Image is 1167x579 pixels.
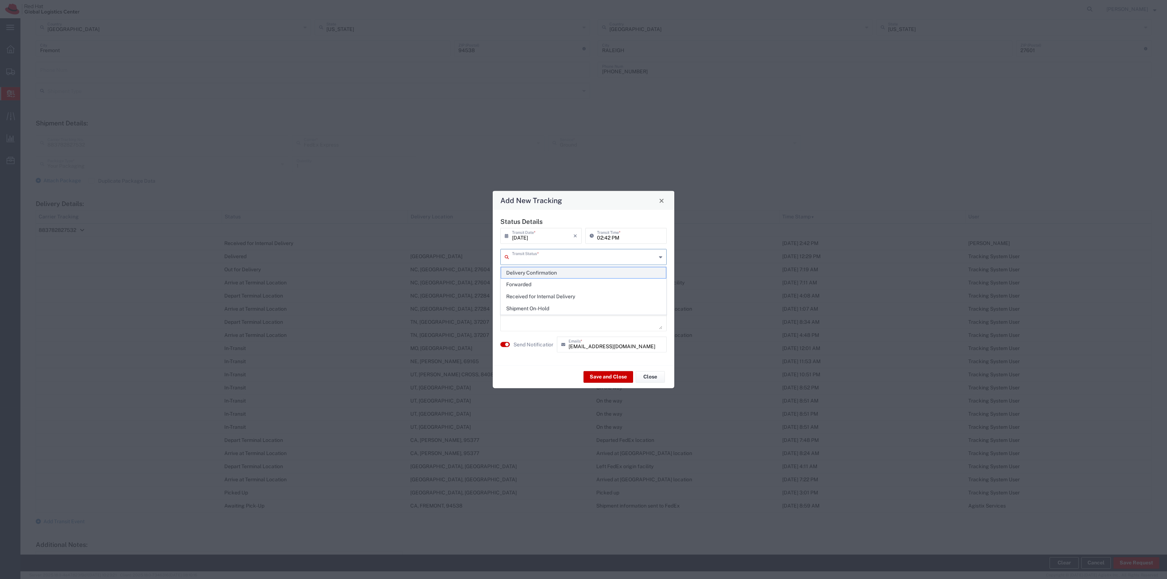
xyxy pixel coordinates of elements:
[583,371,633,382] button: Save and Close
[500,218,667,225] h5: Status Details
[513,341,554,348] label: Send Notification
[636,371,665,382] button: Close
[501,279,666,290] span: Forwarded
[501,303,666,314] span: Shipment On-Hold
[656,195,667,206] button: Close
[500,195,562,206] h4: Add New Tracking
[501,267,666,279] span: Delivery Confirmation
[513,341,553,348] agx-label: Send Notification
[573,230,577,242] i: ×
[501,291,666,302] span: Received for Internal Delivery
